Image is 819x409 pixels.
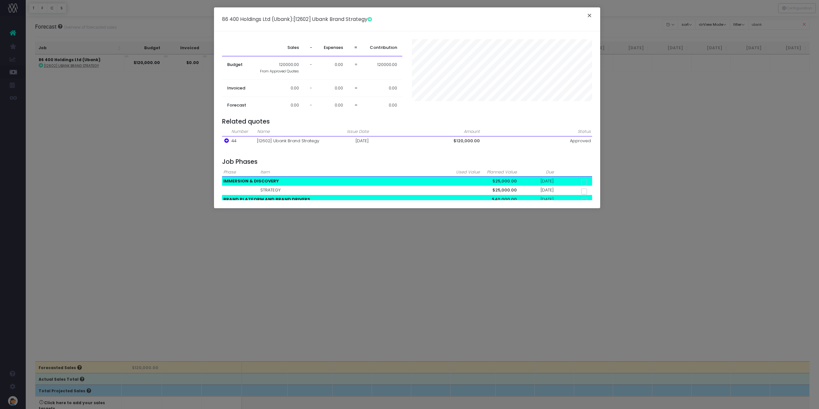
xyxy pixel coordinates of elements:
[370,136,481,145] td: $120,000.00
[481,195,518,204] td: $40,000.00
[256,136,342,145] td: [12602] Ubank Brand Strategy
[518,186,555,195] td: [DATE]
[304,39,317,56] th: -
[348,79,363,97] td: =
[222,56,253,80] th: Budget
[481,168,518,177] th: Planned Value
[253,97,304,114] td: 0.00
[583,11,596,22] button: Close
[317,39,348,56] th: Expenses
[293,15,372,23] span: [12602] Ubank Brand Strategy
[317,97,348,114] td: 0.00
[348,97,363,114] td: =
[256,127,342,136] th: Name
[230,136,256,145] td: 44
[253,79,304,97] td: 0.00
[222,118,592,125] h4: Related quotes
[363,39,402,56] th: Contribution
[223,196,310,202] strong: BRAND PLATFORM AND BRAND DRIVERS
[342,136,370,145] td: [DATE]
[444,168,481,177] th: Used Value
[518,195,555,204] td: [DATE]
[259,186,444,195] td: STRATEGY
[363,56,402,80] td: 120000.00
[481,186,518,195] td: $25,000.00
[223,178,279,184] strong: IMMERSION & DISCOVERY
[304,97,317,114] td: -
[481,177,518,186] td: $25,000.00
[518,177,555,186] td: [DATE]
[518,168,555,177] th: Due
[348,39,363,56] th: =
[363,79,402,97] td: 0.00
[222,168,259,177] th: Phase
[259,168,444,177] th: Item
[348,56,363,80] td: =
[230,127,256,136] th: Number
[222,15,372,23] h5: :
[363,97,402,114] td: 0.00
[253,39,304,56] th: Sales
[481,136,592,145] td: Approved
[481,127,592,136] th: Status
[222,15,293,23] span: 86 400 Holdings Ltd (Ubank)
[222,79,253,97] th: Invoiced
[304,79,317,97] td: -
[317,79,348,97] td: 0.00
[222,97,253,114] th: Forecast
[304,56,317,80] td: -
[222,158,592,165] h4: Job Phases
[279,61,299,68] span: 120000.00
[260,69,299,74] span: From Approved Quotes
[317,56,348,80] td: 0.00
[370,127,481,136] th: Amount
[342,127,370,136] th: Issue Date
